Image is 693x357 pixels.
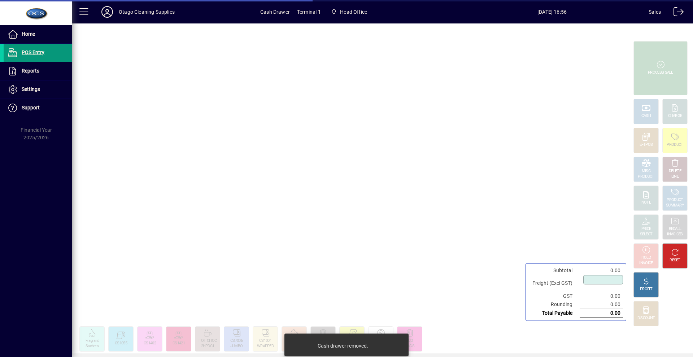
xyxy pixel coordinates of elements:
div: Sales [649,6,661,18]
div: CS1001 [259,338,271,344]
div: JUMBO [230,344,243,349]
span: [DATE] 16:56 [456,6,649,18]
div: CS1402 [144,341,156,346]
div: HOLD [641,255,651,261]
div: RECALL [669,226,681,232]
span: POS Entry [22,49,44,55]
td: 0.00 [580,309,623,318]
span: Settings [22,86,40,92]
div: PROCESS SALE [648,70,673,75]
div: RESET [670,258,680,263]
div: CS1421 [173,341,185,346]
div: INVOICES [667,232,683,237]
td: 0.00 [580,266,623,275]
div: Cash drawer removed. [318,342,368,349]
div: Fragrant [86,338,99,344]
div: INVOICE [639,261,653,266]
td: Total Payable [529,309,580,318]
a: Logout [668,1,684,25]
td: Subtotal [529,266,580,275]
a: Reports [4,62,72,80]
div: CS7006 [230,338,243,344]
div: PRODUCT [638,174,654,179]
div: PRICE [641,226,651,232]
div: PROFIT [640,287,652,292]
div: Sachets [86,344,99,349]
div: HOT CHOC [199,338,217,344]
span: Support [22,105,40,110]
div: DISCOUNT [637,315,655,321]
div: 2HPDC1 [201,344,214,349]
div: SELECT [640,232,653,237]
span: Head Office [328,5,370,18]
span: Cash Drawer [260,6,290,18]
div: PRODUCT [667,197,683,203]
div: Otago Cleaning Supplies [119,6,175,18]
span: Reports [22,68,39,74]
a: Support [4,99,72,117]
td: 0.00 [580,292,623,300]
div: CS1055 [115,341,127,346]
div: NOTE [641,200,651,205]
div: SUMMARY [666,203,684,208]
button: Profile [96,5,119,18]
td: 0.00 [580,300,623,309]
a: Home [4,25,72,43]
td: Freight (Excl GST) [529,275,580,292]
div: CASH [641,113,651,119]
span: Home [22,31,35,37]
span: Terminal 1 [297,6,321,18]
div: CHARGE [668,113,682,119]
div: MISC [642,169,650,174]
td: GST [529,292,580,300]
td: Rounding [529,300,580,309]
div: WRAPPED [257,344,274,349]
div: LINE [671,174,679,179]
a: Settings [4,80,72,99]
div: DELETE [669,169,681,174]
span: Head Office [340,6,367,18]
div: PRODUCT [667,142,683,148]
div: EFTPOS [640,142,653,148]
